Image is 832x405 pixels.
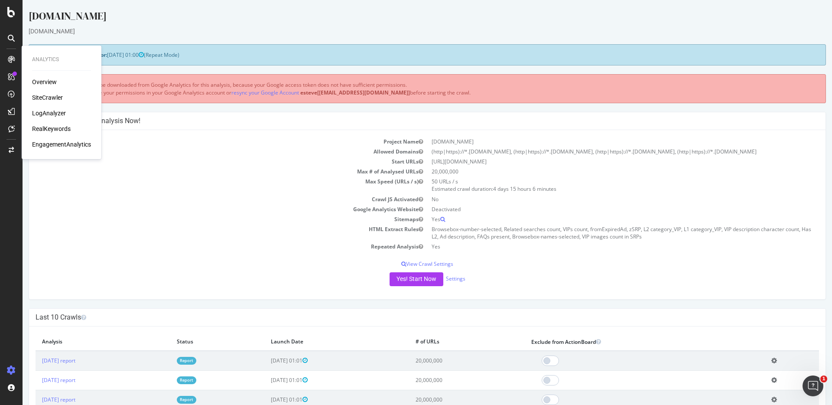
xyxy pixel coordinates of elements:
[387,351,502,371] td: 20,000,000
[32,78,57,86] a: Overview
[13,176,405,194] td: Max Speed (URLs / s)
[6,27,803,36] div: [DOMAIN_NAME]
[32,93,63,102] a: SiteCrawler
[13,242,405,251] td: Repeated Analysis
[405,137,796,147] td: [DOMAIN_NAME]
[248,376,285,384] span: [DATE] 01:01
[405,194,796,204] td: No
[19,376,53,384] a: [DATE] report
[6,9,803,27] div: [DOMAIN_NAME]
[13,204,405,214] td: Google Analytics Website
[405,147,796,157] td: (http|https)://*.[DOMAIN_NAME], (http|https)://*.[DOMAIN_NAME], (http|https)://*.[DOMAIN_NAME], (...
[471,185,534,193] span: 4 days 15 hours 6 minutes
[19,357,53,364] a: [DATE] report
[13,260,796,268] p: View Crawl Settings
[13,214,405,224] td: Sitemaps
[154,376,174,384] a: Report
[13,194,405,204] td: Crawl JS Activated
[13,51,84,59] strong: Next Launch Scheduled for:
[32,140,91,149] a: EngagementAnalytics
[32,56,91,63] div: Analytics
[387,333,502,351] th: # of URLs
[405,242,796,251] td: Yes
[405,204,796,214] td: Deactivated
[405,224,796,242] td: Browsebox-number-selected, Related searches count, VIPs count, fromExpiredAd, zSRP, L2 category_V...
[405,167,796,176] td: 20,000,000
[13,167,405,176] td: Max # of Analysed URLs
[803,376,823,396] iframe: Intercom live chat
[32,124,71,133] a: RealKeywords
[6,74,803,103] div: Visit information will not be downloaded from Google Analytics for this analysis, because your Go...
[367,272,421,286] button: Yes! Start Now
[820,376,827,382] span: 1
[13,137,405,147] td: Project Name
[423,275,443,282] a: Settings
[248,357,285,364] span: [DATE] 01:01
[242,333,387,351] th: Launch Date
[405,157,796,167] td: [URL][DOMAIN_NAME]
[84,51,121,59] span: [DATE] 01:00
[405,176,796,194] td: 50 URLs / s Estimated crawl duration:
[13,157,405,167] td: Start URLs
[154,357,174,364] a: Report
[154,396,174,403] a: Report
[13,224,405,242] td: HTML Extract Rules
[13,117,796,125] h4: Configure your New Analysis Now!
[148,333,242,351] th: Status
[13,147,405,157] td: Allowed Domains
[278,89,387,96] b: esteve[[EMAIL_ADDRESS][DOMAIN_NAME]]
[502,333,742,351] th: Exclude from ActionBoard
[32,109,66,118] a: LogAnalyzer
[209,89,276,96] a: resync your Google Account
[13,333,148,351] th: Analysis
[19,396,53,403] a: [DATE] report
[405,214,796,224] td: Yes
[387,370,502,390] td: 20,000,000
[6,44,803,65] div: (Repeat Mode)
[13,313,796,322] h4: Last 10 Crawls
[248,396,285,403] span: [DATE] 01:01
